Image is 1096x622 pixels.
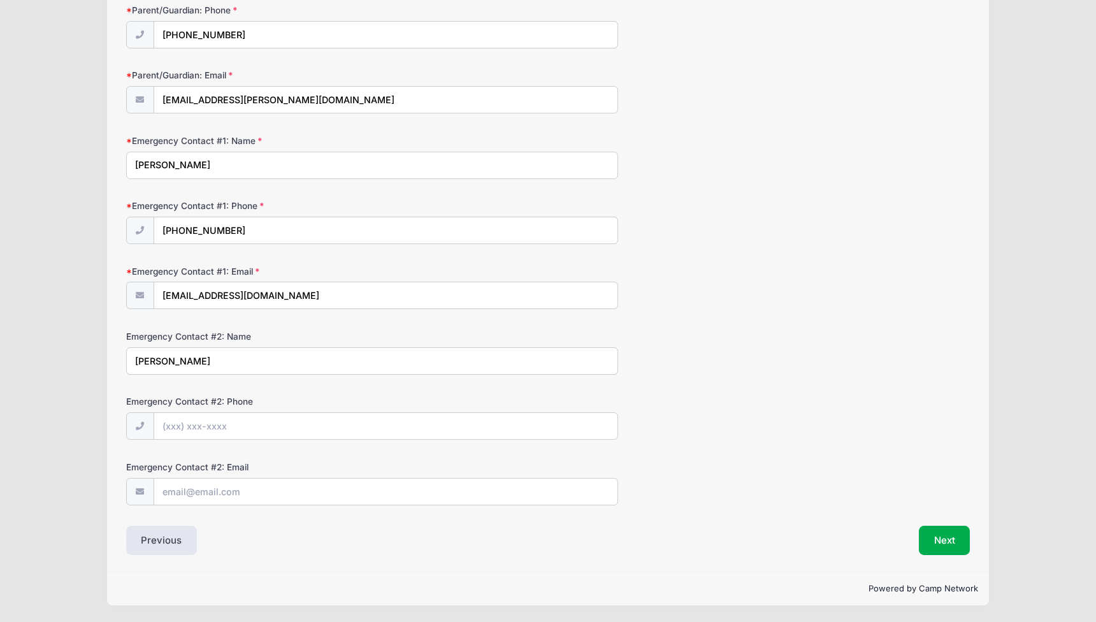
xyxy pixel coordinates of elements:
[118,582,979,595] p: Powered by Camp Network
[126,330,408,343] label: Emergency Contact #2: Name
[126,4,408,17] label: Parent/Guardian: Phone
[126,395,408,408] label: Emergency Contact #2: Phone
[154,217,619,244] input: (xxx) xxx-xxxx
[154,282,619,309] input: email@email.com
[126,134,408,147] label: Emergency Contact #1: Name
[154,478,619,505] input: email@email.com
[154,412,619,440] input: (xxx) xxx-xxxx
[126,69,408,82] label: Parent/Guardian: Email
[126,265,408,278] label: Emergency Contact #1: Email
[154,86,619,113] input: email@email.com
[919,526,970,555] button: Next
[126,199,408,212] label: Emergency Contact #1: Phone
[126,461,408,474] label: Emergency Contact #2: Email
[126,526,198,555] button: Previous
[154,21,619,48] input: (xxx) xxx-xxxx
